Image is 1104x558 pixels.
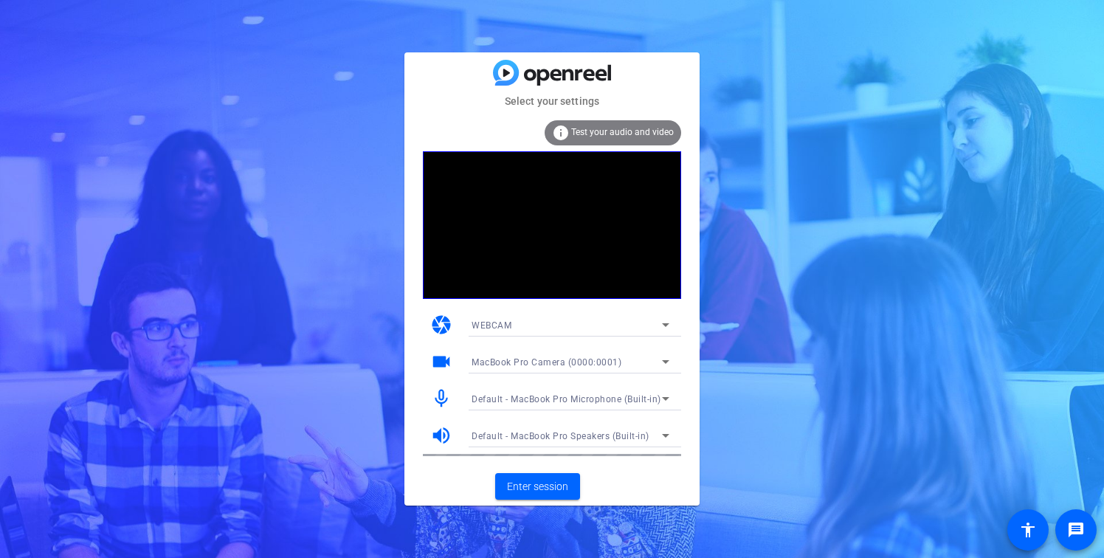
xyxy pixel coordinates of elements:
mat-icon: message [1067,521,1085,539]
span: Test your audio and video [571,127,674,137]
mat-icon: info [552,124,570,142]
span: MacBook Pro Camera (0000:0001) [472,357,621,368]
span: WEBCAM [472,320,511,331]
img: blue-gradient.svg [493,60,611,86]
mat-icon: videocam [430,351,452,373]
span: Default - MacBook Pro Microphone (Built-in) [472,394,661,404]
mat-icon: volume_up [430,424,452,447]
span: Enter session [507,479,568,495]
mat-icon: camera [430,314,452,336]
mat-icon: accessibility [1019,521,1037,539]
mat-card-subtitle: Select your settings [404,93,700,109]
mat-icon: mic_none [430,387,452,410]
span: Default - MacBook Pro Speakers (Built-in) [472,431,649,441]
button: Enter session [495,473,580,500]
